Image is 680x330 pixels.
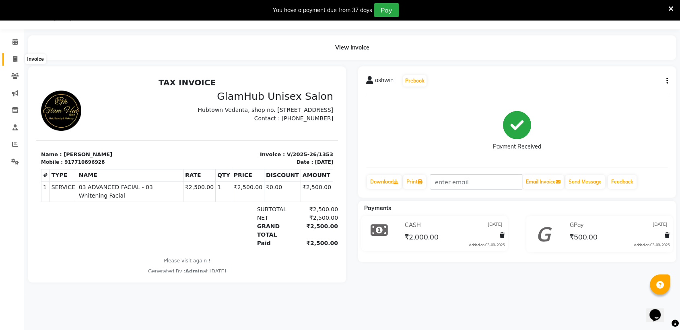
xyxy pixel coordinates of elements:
[5,193,297,200] div: Generated By : at [DATE]
[147,95,179,107] th: RATE
[147,107,179,127] td: ₹2,500.00
[646,298,672,322] iframe: chat widget
[493,142,541,151] div: Payment Received
[259,165,302,173] div: ₹2,500.00
[430,174,522,190] input: enter email
[228,95,265,107] th: DISCOUNT
[5,107,14,127] td: 1
[5,183,297,190] p: Please visit again !
[5,76,146,84] p: Name : [PERSON_NAME]
[653,221,668,229] span: [DATE]
[196,107,228,127] td: ₹2,500.00
[488,221,503,229] span: [DATE]
[179,95,196,107] th: QTY
[403,175,426,189] a: Print
[608,175,637,189] a: Feedback
[156,40,297,48] p: Contact : [PHONE_NUMBER]
[374,3,399,17] button: Pay
[228,107,265,127] td: ₹0.00
[404,232,439,243] span: ₹2,000.00
[216,139,259,148] div: NET
[259,139,302,148] div: ₹2,500.00
[634,242,670,248] div: Added on 03-09-2025
[156,76,297,84] p: Invoice : V/2025-26/1353
[264,107,297,127] td: ₹2,500.00
[278,84,297,91] div: [DATE]
[13,107,41,127] td: SERVICE
[25,54,46,64] div: Invoice
[28,35,676,60] div: View Invoice
[260,84,277,91] div: Date :
[264,95,297,107] th: AMOUNT
[156,31,297,40] p: Hubtown Vedanta, shop no. [STREET_ADDRESS]
[179,107,196,127] td: 1
[196,95,228,107] th: PRICE
[259,148,302,165] div: ₹2,500.00
[216,165,259,173] div: Paid
[149,194,167,200] span: Admin
[405,221,421,229] span: CASH
[216,148,259,165] div: GRAND TOTAL
[523,175,564,189] button: Email Invoice
[5,84,27,91] div: Mobile :
[565,175,605,189] button: Send Message
[5,3,297,13] h2: TAX INVOICE
[364,204,391,212] span: Payments
[13,95,41,107] th: TYPE
[273,6,372,14] div: You have a payment due from 37 days
[403,75,427,87] button: Prebook
[216,131,259,139] div: SUBTOTAL
[569,232,598,243] span: ₹500.00
[43,109,145,126] span: 03 ADVANCED FACIAL - 03 Whitening Facial
[367,175,402,189] a: Download
[570,221,583,229] span: GPay
[259,131,302,139] div: ₹2,500.00
[469,242,505,248] div: Added on 03-09-2025
[28,84,68,91] div: 917710896928
[5,95,14,107] th: #
[156,16,297,28] h3: GlamHub Unisex Salon
[375,76,394,87] span: ashwin
[41,95,147,107] th: NAME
